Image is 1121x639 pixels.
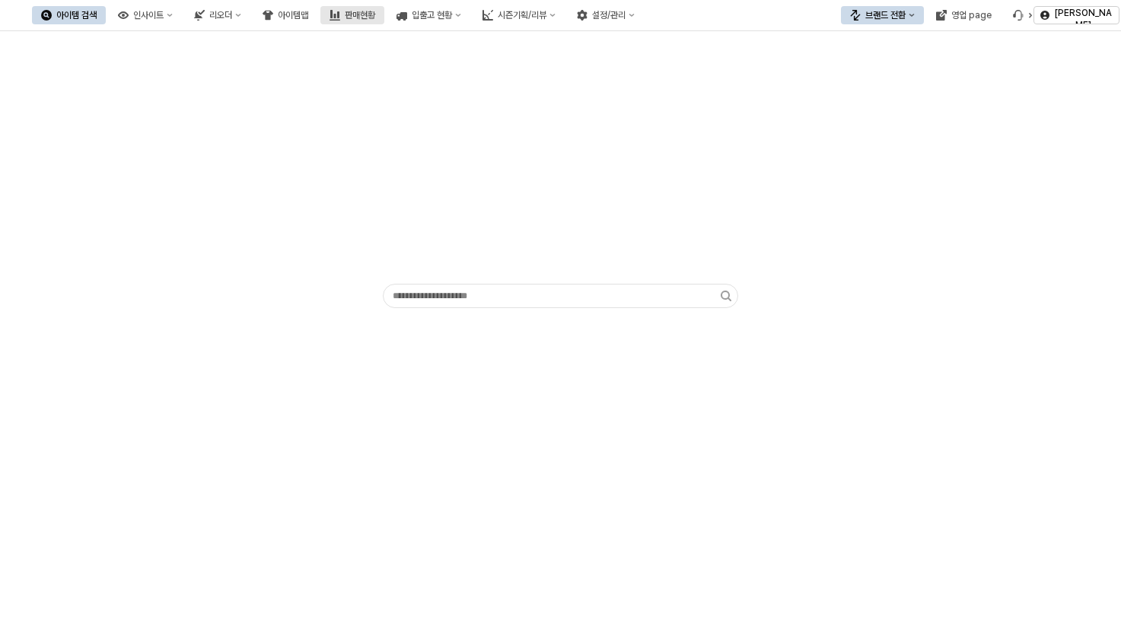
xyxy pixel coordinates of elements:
[56,10,97,21] div: 아이템 검색
[412,10,452,21] div: 입출고 현황
[278,10,308,21] div: 아이템맵
[1054,7,1113,31] p: [PERSON_NAME]
[209,10,232,21] div: 리오더
[253,6,317,24] button: 아이템맵
[951,10,992,21] div: 영업 page
[185,6,250,24] button: 리오더
[473,6,565,24] button: 시즌기획/리뷰
[387,6,470,24] button: 입출고 현황
[927,6,1001,24] button: 영업 page
[109,6,182,24] button: 인사이트
[320,6,384,24] button: 판매현황
[592,10,626,21] div: 설정/관리
[865,10,906,21] div: 브랜드 전환
[568,6,644,24] button: 설정/관리
[133,10,164,21] div: 인사이트
[498,10,546,21] div: 시즌기획/리뷰
[1033,6,1119,24] button: [PERSON_NAME]
[841,6,924,24] button: 브랜드 전환
[1004,6,1042,24] div: Menu item 6
[32,6,106,24] button: 아이템 검색
[345,10,375,21] div: 판매현황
